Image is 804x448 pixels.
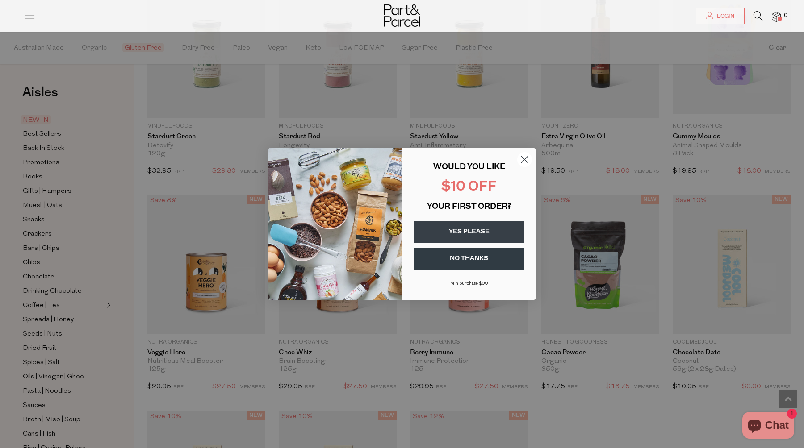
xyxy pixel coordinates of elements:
[696,8,745,24] a: Login
[414,248,524,270] button: NO THANKS
[517,152,532,167] button: Close dialog
[414,221,524,243] button: YES PLEASE
[772,12,781,21] a: 0
[450,281,488,286] span: Min purchase $99
[782,12,790,20] span: 0
[427,203,511,211] span: YOUR FIRST ORDER?
[433,163,505,171] span: WOULD YOU LIKE
[441,180,497,194] span: $10 OFF
[384,4,420,27] img: Part&Parcel
[715,12,734,20] span: Login
[268,148,402,300] img: 43fba0fb-7538-40bc-babb-ffb1a4d097bc.jpeg
[740,412,797,441] inbox-online-store-chat: Shopify online store chat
